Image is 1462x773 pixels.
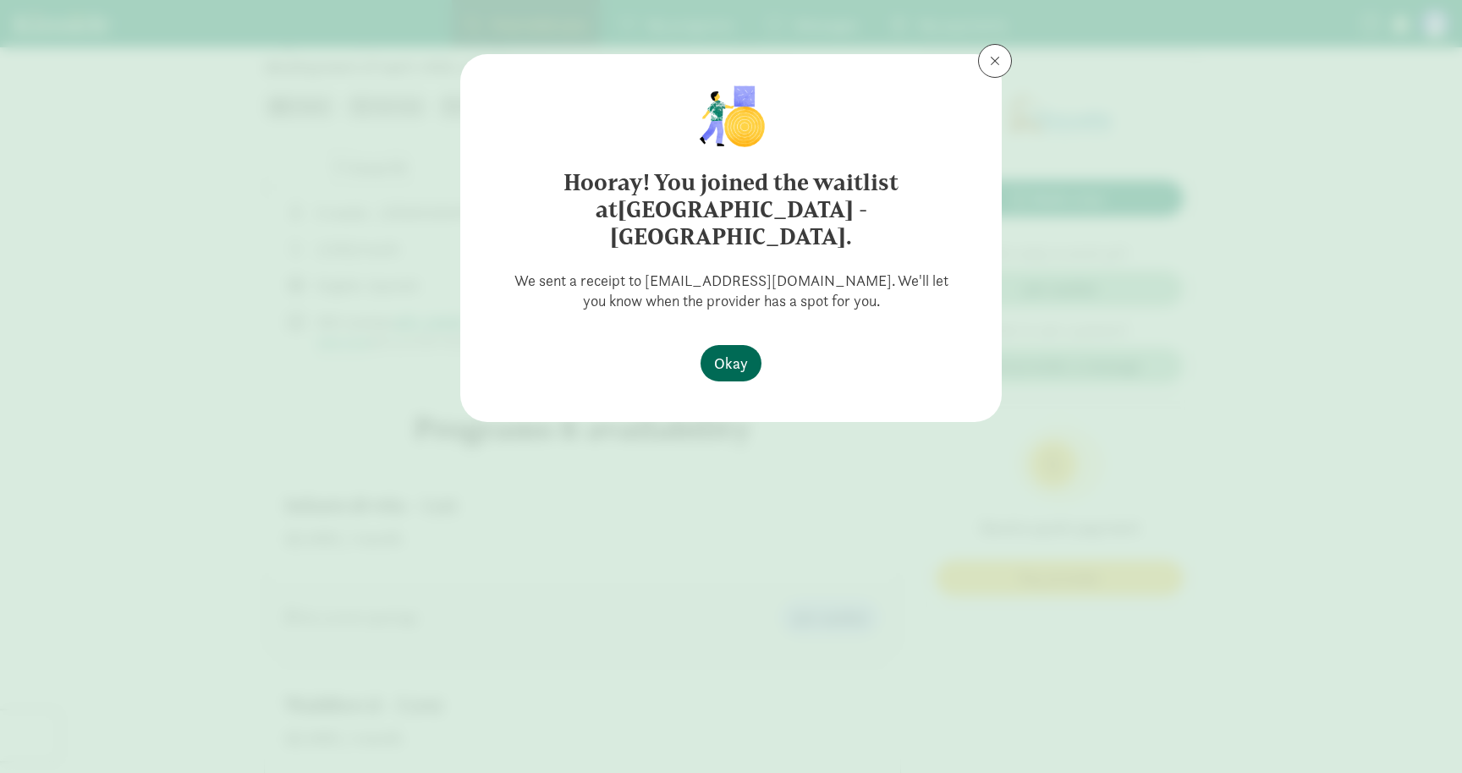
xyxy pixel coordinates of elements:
[689,81,773,149] img: illustration-child1.png
[714,352,748,375] span: Okay
[701,345,761,381] button: Okay
[487,271,975,311] p: We sent a receipt to [EMAIL_ADDRESS][DOMAIN_NAME]. We'll let you know when the provider has a spo...
[494,169,968,250] h6: Hooray! You joined the waitlist at
[610,195,867,250] strong: [GEOGRAPHIC_DATA] - [GEOGRAPHIC_DATA].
